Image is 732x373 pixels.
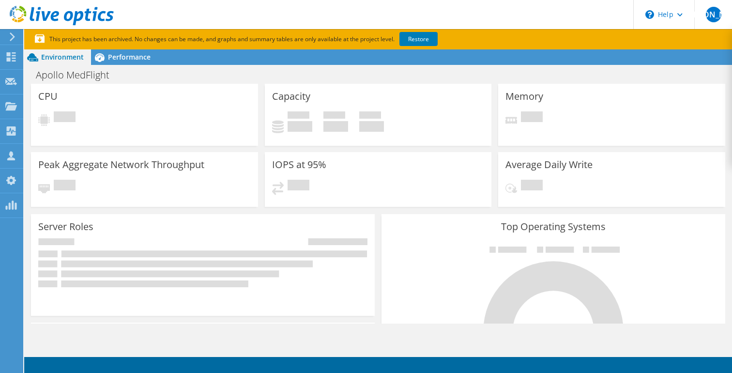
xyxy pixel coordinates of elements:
h4: 0 GiB [323,121,348,132]
h3: Server Roles [38,221,93,232]
h4: 0 GiB [359,121,384,132]
a: Restore [399,32,438,46]
span: Pending [54,111,76,124]
h3: Memory [505,91,543,102]
h3: Capacity [272,91,310,102]
span: Performance [108,52,151,62]
span: Environment [41,52,84,62]
h1: Apollo MedFlight [31,70,124,80]
span: Pending [521,111,543,124]
h3: Average Daily Write [505,159,593,170]
p: This project has been archived. No changes can be made, and graphs and summary tables are only av... [35,34,509,45]
h3: IOPS at 95% [272,159,326,170]
h4: 0 GiB [288,121,312,132]
h3: Peak Aggregate Network Throughput [38,159,204,170]
h3: Top Operating Systems [389,221,718,232]
span: Pending [288,180,309,193]
span: Used [288,111,309,121]
svg: \n [645,10,654,19]
span: Pending [54,180,76,193]
span: Total [359,111,381,121]
span: Pending [521,180,543,193]
h3: CPU [38,91,58,102]
span: Free [323,111,345,121]
span: [PERSON_NAME] [706,7,721,22]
